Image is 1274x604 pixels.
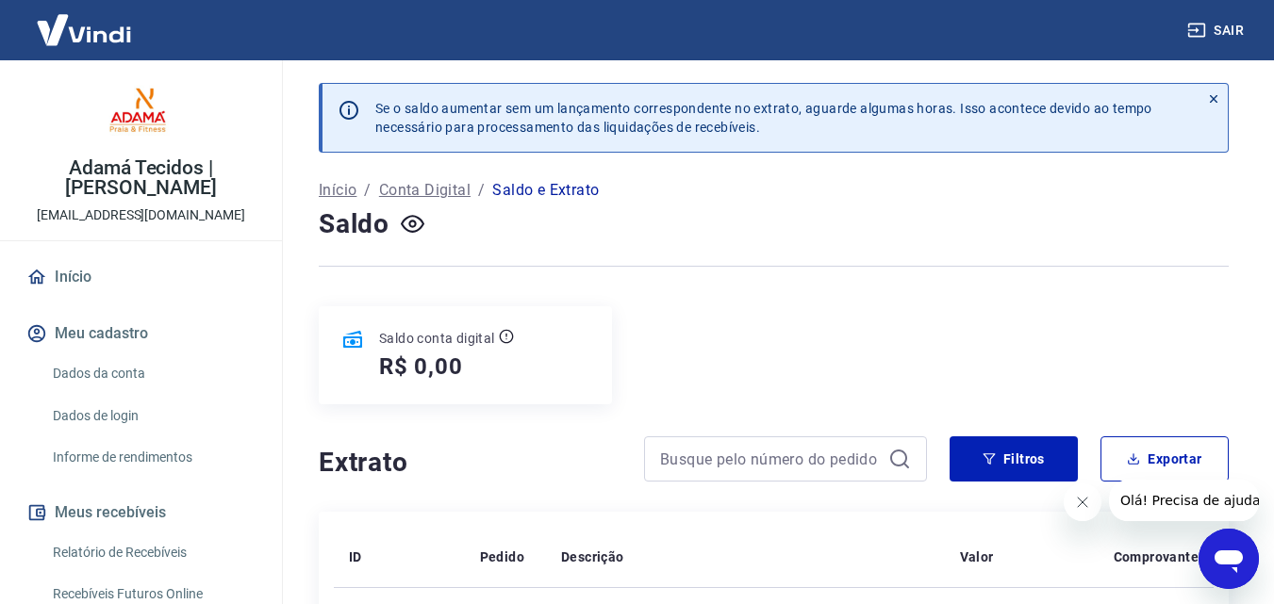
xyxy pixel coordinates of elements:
[23,492,259,533] button: Meus recebíveis
[1100,436,1229,482] button: Exportar
[480,547,524,566] p: Pedido
[1064,483,1101,521] iframe: Fechar mensagem
[319,444,621,482] h4: Extrato
[45,397,259,435] a: Dados de login
[379,329,495,348] p: Saldo conta digital
[492,179,599,202] p: Saldo e Extrato
[478,179,485,202] p: /
[1114,547,1199,566] p: Comprovante
[379,179,471,202] a: Conta Digital
[319,205,389,243] h4: Saldo
[23,256,259,298] a: Início
[23,313,259,354] button: Meu cadastro
[45,533,259,572] a: Relatório de Recebíveis
[375,99,1152,137] p: Se o saldo aumentar sem um lançamento correspondente no extrato, aguarde algumas horas. Isso acon...
[1183,13,1251,48] button: Sair
[23,1,145,58] img: Vindi
[349,547,362,566] p: ID
[11,13,158,28] span: Olá! Precisa de ajuda?
[104,75,179,151] img: ec7a3d8a-4c9b-47c6-a75b-6af465cb6968.jpeg
[1199,529,1259,589] iframe: Botão para abrir a janela de mensagens
[561,547,624,566] p: Descrição
[45,354,259,393] a: Dados da conta
[960,547,994,566] p: Valor
[1109,480,1259,521] iframe: Mensagem da empresa
[15,158,267,198] p: Adamá Tecidos | [PERSON_NAME]
[379,351,463,382] h5: R$ 0,00
[45,438,259,477] a: Informe de rendimentos
[660,445,881,473] input: Busque pelo número do pedido
[364,179,371,202] p: /
[319,179,356,202] a: Início
[950,436,1078,482] button: Filtros
[37,205,245,225] p: [EMAIL_ADDRESS][DOMAIN_NAME]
